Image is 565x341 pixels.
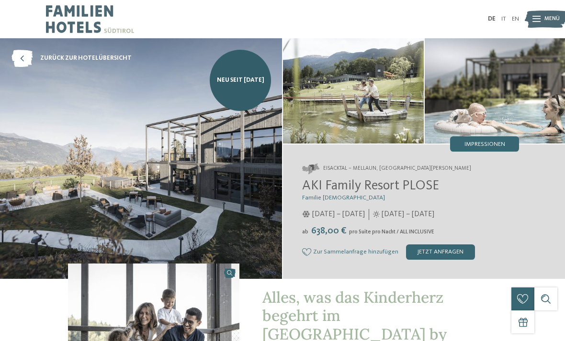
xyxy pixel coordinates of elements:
[464,142,505,148] span: Impressionen
[40,54,132,63] span: zurück zur Hotelübersicht
[323,165,471,173] span: Eisacktal – Mellaun, [GEOGRAPHIC_DATA][PERSON_NAME]
[302,229,308,235] span: ab
[501,16,506,22] a: IT
[382,209,434,220] span: [DATE] – [DATE]
[544,15,560,23] span: Menü
[313,249,398,255] span: Zur Sammelanfrage hinzufügen
[302,211,310,218] i: Öffnungszeiten im Winter
[11,50,132,67] a: zurück zur Hotelübersicht
[217,76,264,85] span: NEU seit [DATE]
[349,229,434,235] span: pro Suite pro Nacht / ALL INCLUSIVE
[488,16,496,22] a: DE
[512,16,519,22] a: EN
[283,38,424,143] img: AKI: Alles, was das Kinderherz begehrt
[312,209,365,220] span: [DATE] – [DATE]
[302,195,385,201] span: Familie [DEMOGRAPHIC_DATA]
[309,226,348,236] span: 638,00 €
[373,211,380,218] i: Öffnungszeiten im Sommer
[302,179,439,193] span: AKI Family Resort PLOSE
[406,244,475,260] div: jetzt anfragen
